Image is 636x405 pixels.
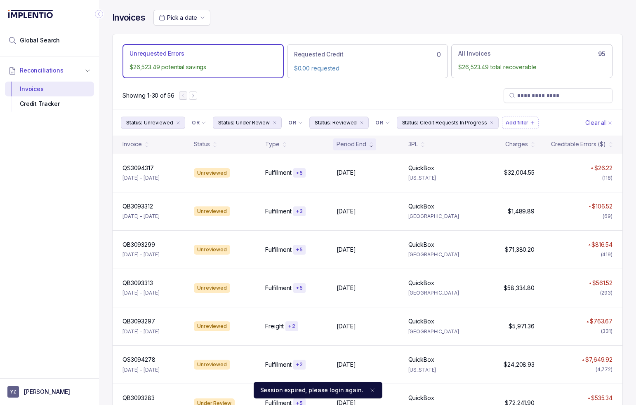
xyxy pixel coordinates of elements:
[408,356,434,364] p: QuickBox
[265,284,291,292] p: Fulfillment
[294,64,441,73] p: $0.00 requested
[408,366,470,374] p: [US_STATE]
[122,250,160,259] p: [DATE] – [DATE]
[265,361,291,369] p: Fulfillment
[265,246,291,254] p: Fulfillment
[159,14,197,22] search: Date Range Picker
[294,50,344,59] p: Requested Credit
[372,117,393,129] button: Filter Chip Connector undefined
[121,117,185,129] button: Filter Chip Unreviewed
[188,117,210,129] button: Filter Chip Connector undefined
[315,119,331,127] p: Status:
[337,169,356,177] p: [DATE]
[332,119,357,127] p: Reviewed
[194,321,230,331] div: Unreviewed
[122,212,160,220] p: [DATE] – [DATE]
[602,174,612,182] div: (118)
[504,361,535,369] p: $24,208.93
[194,168,230,178] div: Unreviewed
[504,284,535,292] p: $58,334.80
[122,289,160,297] p: [DATE] – [DATE]
[122,44,612,78] ul: Action Tab Group
[218,119,234,127] p: Status:
[337,140,366,148] div: Period End
[194,140,210,148] div: Status
[592,202,612,211] p: $106.52
[504,169,535,177] p: $32,004.55
[397,117,499,129] button: Filter Chip Credit Requests In Progress
[144,119,173,127] p: Unreviewed
[265,207,291,215] p: Fulfillment
[288,119,303,126] li: Filter Chip Connector undefined
[601,327,612,335] div: (331)
[265,140,279,148] div: Type
[130,63,277,71] p: $26,523.49 potential savings
[508,207,535,215] p: $1,489.89
[296,208,303,215] p: + 3
[175,119,181,126] div: remove content
[271,119,278,126] div: remove content
[458,63,605,71] p: $26,523.49 total recoverable
[20,66,64,75] span: Reconciliations
[12,96,87,111] div: Credit Tracker
[112,12,145,23] h4: Invoices
[122,202,153,211] p: QB3093312
[408,164,434,172] p: QuickBox
[408,289,470,297] p: [GEOGRAPHIC_DATA]
[408,212,470,220] p: [GEOGRAPHIC_DATA]
[594,164,612,172] p: $26.22
[590,317,612,325] p: $763.67
[213,117,282,129] button: Filter Chip Under Review
[589,206,591,208] img: red pointer upwards
[584,117,614,129] button: Clear Filters
[309,117,369,129] button: Filter Chip Reviewed
[167,14,197,21] span: Pick a date
[337,284,356,292] p: [DATE]
[265,169,291,177] p: Fulfillment
[408,317,434,325] p: QuickBox
[337,246,356,254] p: [DATE]
[122,366,160,374] p: [DATE] – [DATE]
[285,117,306,129] button: Filter Chip Connector undefined
[121,117,584,129] ul: Filter Group
[408,250,470,259] p: [GEOGRAPHIC_DATA]
[506,119,528,127] p: Add filter
[582,359,584,361] img: red pointer upwards
[591,241,612,249] p: $816.54
[337,207,356,215] p: [DATE]
[122,174,160,182] p: [DATE] – [DATE]
[600,289,612,297] div: (293)
[502,117,539,129] button: Filter Chip Add filter
[122,91,174,100] p: Showing 1-30 of 56
[194,360,230,370] div: Unreviewed
[265,322,284,330] p: Freight
[122,91,174,100] div: Remaining page entries
[122,279,153,287] p: QB3093313
[122,241,155,249] p: QB3093299
[358,119,365,126] div: remove content
[408,140,418,148] div: 3PL
[296,246,303,253] p: + 5
[375,119,390,126] li: Filter Chip Connector undefined
[408,241,434,249] p: QuickBox
[126,119,142,127] p: Status:
[192,119,206,126] li: Filter Chip Connector undefined
[509,322,535,330] p: $5,971.36
[591,167,593,169] img: red pointer upwards
[458,49,490,58] p: All Invoices
[296,170,303,176] p: + 5
[122,356,155,364] p: QS3094278
[153,10,210,26] button: Date Range Picker
[296,361,303,368] p: + 2
[122,328,160,336] p: [DATE] – [DATE]
[194,283,230,293] div: Unreviewed
[194,206,230,216] div: Unreviewed
[337,322,356,330] p: [DATE]
[122,140,142,148] div: Invoice
[408,328,470,336] p: [GEOGRAPHIC_DATA]
[408,174,470,182] p: [US_STATE]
